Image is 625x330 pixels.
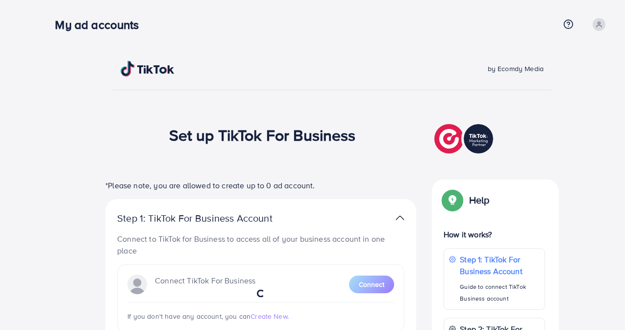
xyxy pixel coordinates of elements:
[396,211,404,225] img: TikTok partner
[121,61,175,76] img: TikTok
[434,122,496,156] img: TikTok partner
[444,191,461,209] img: Popup guide
[488,64,544,74] span: by Ecomdy Media
[444,228,545,240] p: How it works?
[469,194,490,206] p: Help
[55,18,147,32] h3: My ad accounts
[117,212,303,224] p: Step 1: TikTok For Business Account
[460,254,540,277] p: Step 1: TikTok For Business Account
[169,126,356,144] h1: Set up TikTok For Business
[105,179,416,191] p: *Please note, you are allowed to create up to 0 ad account.
[460,281,540,305] p: Guide to connect TikTok Business account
